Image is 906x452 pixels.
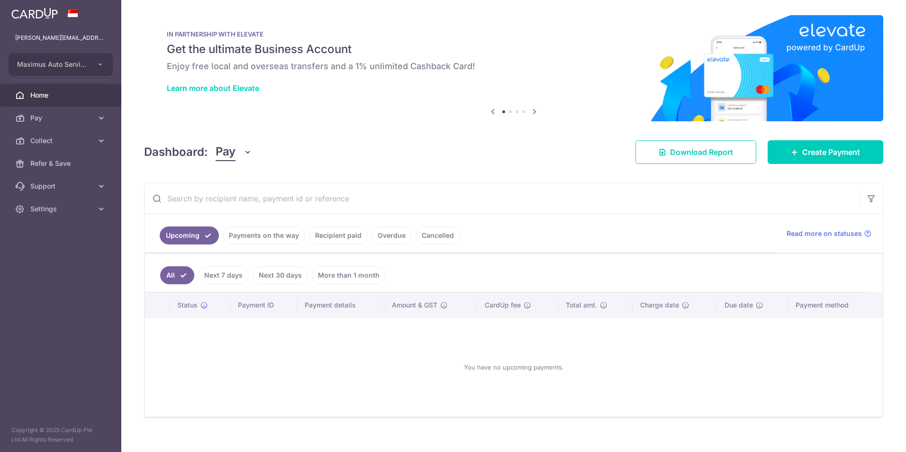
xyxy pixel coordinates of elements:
[30,204,93,214] span: Settings
[802,146,860,158] span: Create Payment
[635,140,756,164] a: Download Report
[160,266,194,284] a: All
[17,60,87,69] span: Maximus Auto Services Pte Ltd
[485,300,521,310] span: CardUp fee
[312,266,386,284] a: More than 1 month
[198,266,249,284] a: Next 7 days
[144,144,208,161] h4: Dashboard:
[670,146,733,158] span: Download Report
[167,61,861,72] h6: Enjoy free local and overseas transfers and a 1% unlimited Cashback Card!
[30,159,93,168] span: Refer & Save
[223,226,305,244] a: Payments on the way
[787,229,862,238] span: Read more on statuses
[297,293,384,317] th: Payment details
[15,33,106,43] p: [PERSON_NAME][EMAIL_ADDRESS][DOMAIN_NAME]
[392,300,437,310] span: Amount & GST
[30,90,93,100] span: Home
[788,293,882,317] th: Payment method
[144,15,883,121] img: Renovation banner
[167,30,861,38] p: IN PARTNERSHIP WITH ELEVATE
[309,226,368,244] a: Recipient paid
[145,183,860,214] input: Search by recipient name, payment id or reference
[30,113,93,123] span: Pay
[216,143,252,161] button: Pay
[725,300,753,310] span: Due date
[30,136,93,145] span: Collect
[160,226,219,244] a: Upcoming
[167,42,861,57] h5: Get the ultimate Business Account
[216,143,236,161] span: Pay
[167,83,259,93] a: Learn more about Elevate
[416,226,460,244] a: Cancelled
[230,293,298,317] th: Payment ID
[30,181,93,191] span: Support
[9,53,113,76] button: Maximus Auto Services Pte Ltd
[156,325,871,409] div: You have no upcoming payments.
[11,8,58,19] img: CardUp
[566,300,597,310] span: Total amt.
[253,266,308,284] a: Next 30 days
[640,300,679,310] span: Charge date
[177,300,198,310] span: Status
[371,226,412,244] a: Overdue
[787,229,871,238] a: Read more on statuses
[768,140,883,164] a: Create Payment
